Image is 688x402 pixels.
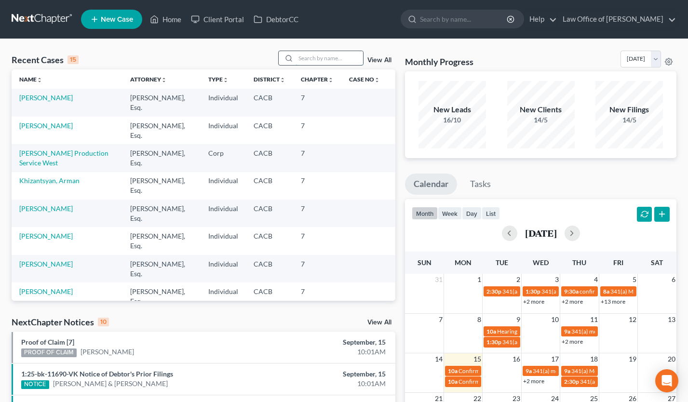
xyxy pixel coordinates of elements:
[201,227,246,255] td: Individual
[418,258,432,267] span: Sun
[122,282,201,310] td: [PERSON_NAME], Esq.
[564,328,570,335] span: 9a
[19,204,73,213] a: [PERSON_NAME]
[671,274,676,285] span: 6
[472,353,482,365] span: 15
[405,174,457,195] a: Calendar
[293,282,341,310] td: 7
[367,57,391,64] a: View All
[21,370,173,378] a: 1:25-bk-11690-VK Notice of Debtor's Prior Filings
[349,76,380,83] a: Case Nounfold_more
[405,56,473,67] h3: Monthly Progress
[19,176,80,185] a: Khizantsyan, Arman
[201,282,246,310] td: Individual
[293,117,341,144] td: 7
[533,367,626,375] span: 341(a) meeting for [PERSON_NAME]
[374,77,380,83] i: unfold_more
[580,288,688,295] span: confirmation hearing for [PERSON_NAME]
[293,172,341,200] td: 7
[512,353,521,365] span: 16
[448,367,458,375] span: 10a
[293,89,341,116] td: 7
[523,377,544,385] a: +2 more
[593,274,599,285] span: 4
[201,89,246,116] td: Individual
[628,353,637,365] span: 19
[130,76,167,83] a: Attorneyunfold_more
[572,258,586,267] span: Thu
[558,11,676,28] a: Law Office of [PERSON_NAME]
[420,10,508,28] input: Search by name...
[515,274,521,285] span: 2
[455,258,472,267] span: Mon
[476,314,482,325] span: 8
[67,55,79,64] div: 15
[122,255,201,282] td: [PERSON_NAME], Esq.
[550,314,560,325] span: 10
[301,76,334,83] a: Chapterunfold_more
[496,258,508,267] span: Tue
[246,117,293,144] td: CACB
[246,89,293,116] td: CACB
[293,255,341,282] td: 7
[562,338,583,345] a: +2 more
[246,227,293,255] td: CACB
[418,104,486,115] div: New Leads
[201,255,246,282] td: Individual
[81,347,134,357] a: [PERSON_NAME]
[486,288,501,295] span: 2:30p
[19,76,42,83] a: Nameunfold_more
[462,207,482,220] button: day
[201,200,246,227] td: Individual
[12,54,79,66] div: Recent Cases
[526,367,532,375] span: 9a
[459,367,568,375] span: Confirmation hearing for [PERSON_NAME]
[19,287,73,295] a: [PERSON_NAME]
[533,258,549,267] span: Wed
[19,121,73,130] a: [PERSON_NAME]
[208,76,229,83] a: Typeunfold_more
[541,288,634,295] span: 341(a) meeting for [PERSON_NAME]
[412,207,438,220] button: month
[249,11,303,28] a: DebtorCC
[201,172,246,200] td: Individual
[476,274,482,285] span: 1
[246,172,293,200] td: CACB
[280,77,285,83] i: unfold_more
[201,144,246,172] td: Corp
[550,353,560,365] span: 17
[101,16,133,23] span: New Case
[667,353,676,365] span: 20
[507,104,575,115] div: New Clients
[122,200,201,227] td: [PERSON_NAME], Esq.
[651,258,663,267] span: Sat
[595,115,663,125] div: 14/5
[655,369,678,392] div: Open Intercom Messenger
[461,174,499,195] a: Tasks
[270,369,386,379] div: September, 15
[19,149,108,167] a: [PERSON_NAME] Production Service West
[19,232,73,240] a: [PERSON_NAME]
[122,227,201,255] td: [PERSON_NAME], Esq.
[434,274,444,285] span: 31
[564,367,570,375] span: 9a
[497,328,623,335] span: Hearing for [PERSON_NAME] & [PERSON_NAME]
[12,316,109,328] div: NextChapter Notices
[37,77,42,83] i: unfold_more
[554,274,560,285] span: 3
[613,258,623,267] span: Fri
[201,117,246,144] td: Individual
[628,314,637,325] span: 12
[448,378,458,385] span: 10a
[507,115,575,125] div: 14/5
[246,200,293,227] td: CACB
[328,77,334,83] i: unfold_more
[438,207,462,220] button: week
[486,328,496,335] span: 10a
[515,314,521,325] span: 9
[122,89,201,116] td: [PERSON_NAME], Esq.
[246,144,293,172] td: CACB
[603,288,609,295] span: 8a
[525,11,557,28] a: Help
[223,77,229,83] i: unfold_more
